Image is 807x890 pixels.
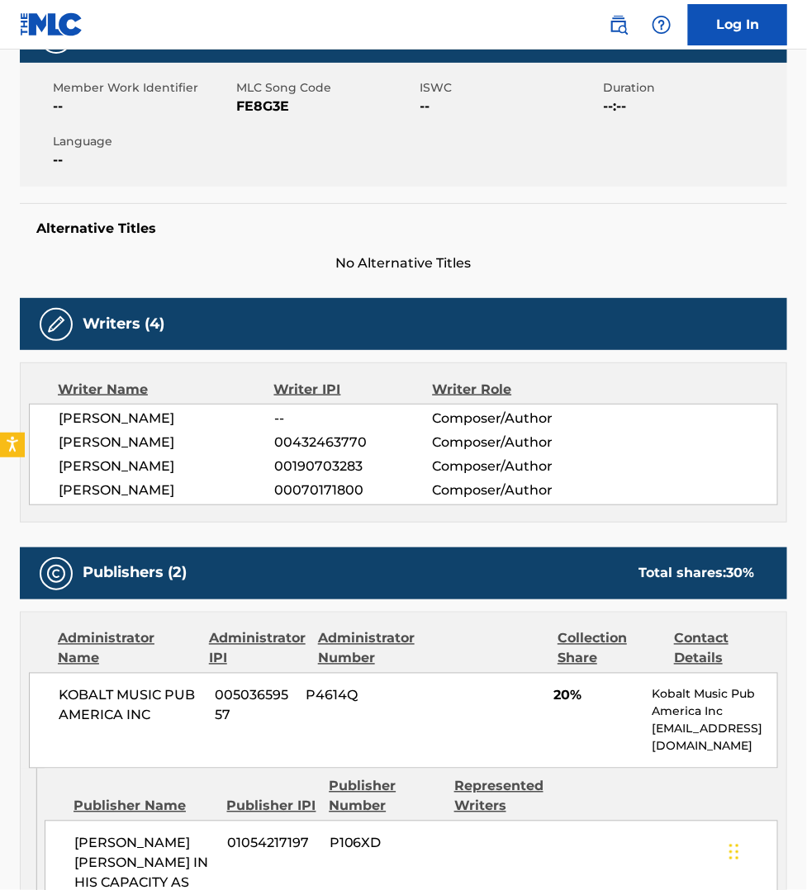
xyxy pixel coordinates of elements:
div: Total shares: [638,564,754,584]
h5: Writers (4) [83,315,164,334]
span: 00432463770 [274,433,432,452]
span: Composer/Author [432,433,576,452]
span: [PERSON_NAME] [59,481,274,500]
span: Language [53,133,232,150]
div: Publisher IPI [227,797,317,817]
span: MLC Song Code [236,79,415,97]
span: [PERSON_NAME] [59,457,274,476]
span: [PERSON_NAME] [59,409,274,428]
div: Administrator Name [58,629,197,669]
img: Publishers [46,564,66,584]
a: Public Search [602,8,635,41]
div: Publisher Number [329,777,441,817]
span: -- [274,409,432,428]
div: Administrator Number [318,629,422,669]
span: Member Work Identifier [53,79,232,97]
span: Composer/Author [432,481,576,500]
div: Contact Details [674,629,778,669]
img: MLC Logo [20,12,83,36]
p: [EMAIL_ADDRESS][DOMAIN_NAME] [653,721,777,755]
span: 20% [553,686,639,706]
img: help [652,15,672,35]
div: Collection Share [558,629,662,669]
p: Kobalt Music Pub America Inc [653,686,777,721]
span: 00070171800 [274,481,432,500]
span: No Alternative Titles [20,253,787,273]
span: Composer/Author [432,409,576,428]
div: Drag [729,827,739,877]
h5: Publishers (2) [83,564,187,583]
span: [PERSON_NAME] [59,433,274,452]
span: P106XD [330,834,442,854]
span: KOBALT MUSIC PUB AMERICA INC [59,686,202,726]
div: Writer Name [58,380,274,400]
span: ISWC [420,79,600,97]
img: search [609,15,629,35]
span: P4614Q [306,686,415,706]
span: -- [420,97,600,116]
span: Composer/Author [432,457,576,476]
div: Writer Role [432,380,576,400]
img: Writers [46,315,66,334]
span: -- [53,150,232,170]
span: --:-- [604,97,783,116]
iframe: Chat Widget [724,811,807,890]
span: 01054217197 [227,834,316,854]
span: 00190703283 [274,457,432,476]
span: 30 % [726,566,754,581]
span: FE8G3E [236,97,415,116]
div: Publisher Name [74,797,215,817]
h5: Alternative Titles [36,220,771,237]
div: Administrator IPI [209,629,306,669]
span: Duration [604,79,783,97]
span: -- [53,97,232,116]
div: Represented Writers [454,777,567,817]
span: 00503659557 [215,686,294,726]
a: Log In [688,4,787,45]
div: Help [645,8,678,41]
div: Writer IPI [274,380,433,400]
